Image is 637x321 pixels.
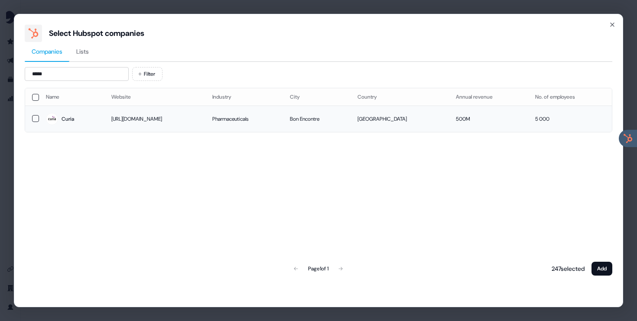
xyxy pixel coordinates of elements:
span: Lists [76,47,89,56]
th: City [283,88,351,106]
th: Name [39,88,104,106]
td: [GEOGRAPHIC_DATA] [351,106,449,132]
button: Filter [132,67,162,81]
div: Select Hubspot companies [49,28,144,39]
th: Country [351,88,449,106]
div: Page 1 of 1 [308,264,328,273]
td: Bon Encontre [283,106,351,132]
span: Companies [32,47,62,56]
th: Website [104,88,205,106]
div: Curia [62,115,74,123]
th: Annual revenue [449,88,528,106]
td: [URL][DOMAIN_NAME] [104,106,205,132]
th: Industry [205,88,283,106]
td: 5 000 [528,106,612,132]
td: 500M [449,106,528,132]
th: No. of employees [528,88,612,106]
p: 247 selected [548,264,585,273]
td: Pharmaceuticals [205,106,283,132]
button: Add [591,262,612,276]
